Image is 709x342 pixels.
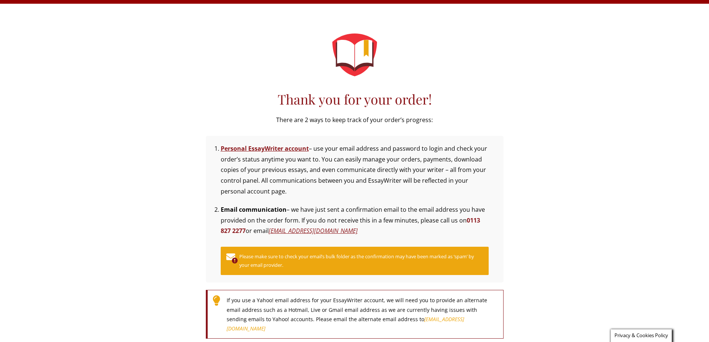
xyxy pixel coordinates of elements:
h1: Thank you for your order! [206,91,504,107]
li: – use your email address and password to login and check your order’s status anytime you want to.... [221,143,489,197]
a: [EMAIL_ADDRESS][DOMAIN_NAME] [227,316,464,332]
small: Please make sure to check your email’s bulk folder as the confirmation may have been marked as ‘s... [239,252,483,269]
strong: Email communication [221,205,287,214]
span: If you use a Yahoo! email address for your EssayWriter account, we will need you to provide an al... [227,295,487,333]
a: Personal EssayWriter account [221,144,309,153]
p: There are 2 ways to keep track of your order’s progress: [206,115,504,125]
img: logo-emblem.svg [332,33,377,76]
p: – we have just sent a confirmation email to the email address you have provided on the order form... [221,204,489,236]
a: [EMAIL_ADDRESS][DOMAIN_NAME] [269,227,358,235]
span: Privacy & Cookies Policy [614,332,668,339]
